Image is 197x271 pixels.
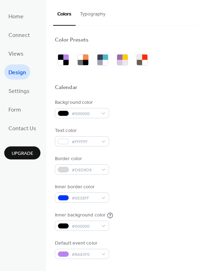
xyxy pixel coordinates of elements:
[4,8,28,24] a: Home
[55,84,77,92] div: Calendar
[72,195,98,202] span: #0038FF
[72,138,98,146] span: #FFFFFF
[55,155,108,163] div: Border color
[4,146,40,159] button: Upgrade
[55,240,108,247] div: Default event color
[55,183,108,191] div: Inner border color
[12,150,33,157] span: Upgrade
[8,11,24,22] span: Home
[8,67,26,78] span: Design
[72,166,98,174] span: #D9D9D9
[72,251,98,258] span: #BA83F0
[8,86,30,97] span: Settings
[55,37,89,44] div: Color Presets
[4,27,34,42] a: Connect
[72,110,98,118] span: #000000
[72,223,98,230] span: #000000
[4,46,28,61] a: Views
[55,127,108,134] div: Text color
[55,212,106,219] div: Inner background color
[55,99,108,106] div: Background color
[4,64,30,80] a: Design
[8,49,24,59] span: Views
[4,102,25,117] a: Form
[4,83,34,98] a: Settings
[8,105,21,115] span: Form
[8,123,36,134] span: Contact Us
[4,120,40,135] a: Contact Us
[8,30,30,41] span: Connect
